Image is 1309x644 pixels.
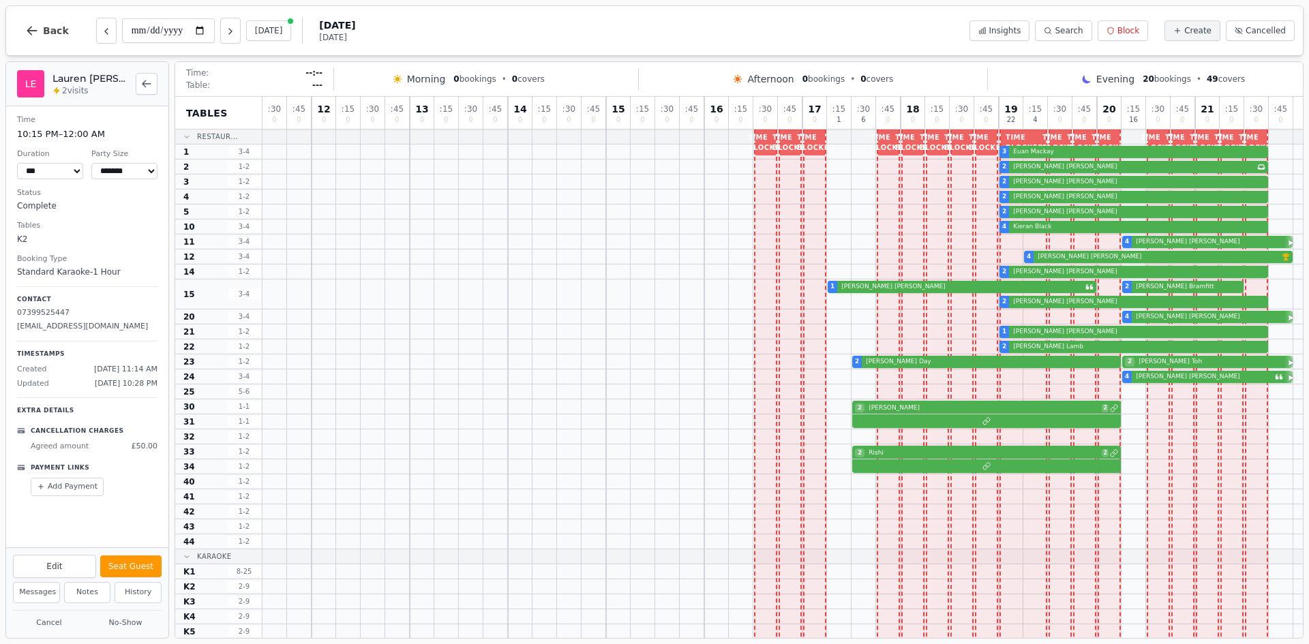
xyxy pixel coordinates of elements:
[1035,20,1092,41] button: Search
[1207,74,1245,85] span: covers
[1010,327,1265,337] span: [PERSON_NAME] [PERSON_NAME]
[1055,25,1083,36] span: Search
[228,416,260,427] span: 1 - 1
[866,448,1100,458] span: Rishi
[13,582,60,603] button: Messages
[1278,117,1282,123] span: 0
[183,386,195,397] span: 25
[132,441,158,453] span: £ 50.00
[738,117,742,123] span: 0
[1002,222,1006,232] span: 4
[1102,404,1109,412] span: 2
[183,596,196,607] span: K3
[228,581,260,592] span: 2 - 9
[1002,162,1006,172] span: 2
[17,378,49,390] span: Updated
[855,403,864,413] span: 2
[1180,117,1184,123] span: 0
[420,117,424,123] span: 0
[1136,357,1283,367] span: [PERSON_NAME] Toh
[228,341,260,352] span: 1 - 2
[415,104,428,114] span: 13
[1254,117,1258,123] span: 0
[183,446,195,457] span: 33
[91,149,157,160] dt: Party Size
[228,476,260,487] span: 1 - 2
[17,254,157,265] dt: Booking Type
[1002,327,1006,337] span: 1
[1133,237,1283,247] span: [PERSON_NAME] [PERSON_NAME]
[1002,297,1006,307] span: 2
[228,356,260,367] span: 1 - 2
[89,615,162,632] button: No-Show
[931,105,944,113] span: : 15
[17,350,157,359] p: Timestamps
[802,74,845,85] span: bookings
[1010,207,1265,217] span: [PERSON_NAME] [PERSON_NAME]
[1176,105,1189,113] span: : 45
[228,221,260,232] span: 3 - 4
[52,72,127,85] h2: Lauren [PERSON_NAME]
[587,105,600,113] span: : 45
[228,289,260,299] span: 3 - 4
[1002,207,1006,217] span: 2
[1226,20,1295,41] button: Cancelled
[228,401,260,412] span: 1 - 1
[17,321,157,333] p: [EMAIL_ADDRESS][DOMAIN_NAME]
[183,289,195,300] span: 15
[1102,104,1115,114] span: 20
[228,191,260,202] span: 1 - 2
[183,536,195,547] span: 44
[1102,449,1109,457] span: 2
[1225,105,1238,113] span: : 15
[1275,373,1283,381] svg: Customer message
[1143,74,1154,84] span: 20
[759,105,772,113] span: : 30
[1125,372,1129,382] span: 4
[183,581,196,592] span: K2
[17,364,47,375] span: Created
[292,105,305,113] span: : 45
[1082,117,1086,123] span: 0
[1035,252,1280,262] span: [PERSON_NAME] [PERSON_NAME]
[542,117,546,123] span: 0
[183,341,195,352] span: 22
[183,177,189,187] span: 3
[464,105,477,113] span: : 30
[1033,117,1037,123] span: 4
[1143,74,1191,85] span: bookings
[31,427,123,436] p: Cancellation Charges
[850,74,855,85] span: •
[863,357,1118,367] span: [PERSON_NAME] Day
[183,626,196,637] span: K5
[855,448,864,458] span: 2
[1057,117,1062,123] span: 0
[228,177,260,187] span: 1 - 2
[220,18,241,44] button: Next day
[562,105,575,113] span: : 30
[1078,105,1091,113] span: : 45
[911,117,915,123] span: 0
[640,117,644,123] span: 0
[228,326,260,337] span: 1 - 2
[567,117,571,123] span: 0
[317,104,330,114] span: 12
[136,73,157,95] button: Back to bookings list
[860,74,866,84] span: 0
[512,74,545,85] span: covers
[186,106,228,120] span: Tables
[246,20,292,41] button: [DATE]
[17,220,157,232] dt: Tables
[183,476,195,487] span: 40
[64,582,111,603] button: Notes
[453,74,496,85] span: bookings
[228,431,260,442] span: 1 - 2
[228,446,260,457] span: 1 - 2
[13,555,96,578] button: Edit
[183,266,195,277] span: 14
[1010,297,1265,307] span: [PERSON_NAME] [PERSON_NAME]
[1127,105,1140,113] span: : 15
[1246,25,1286,36] span: Cancelled
[17,406,157,416] p: Extra Details
[468,117,472,123] span: 0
